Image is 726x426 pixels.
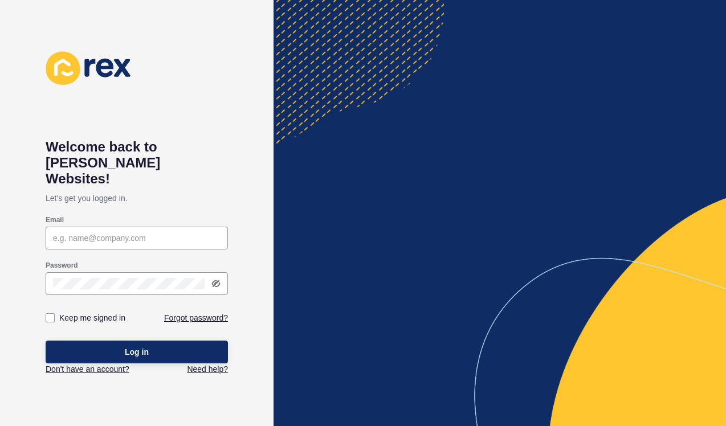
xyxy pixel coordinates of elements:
a: Forgot password? [164,312,228,323]
p: Let's get you logged in. [46,187,228,210]
input: e.g. name@company.com [53,232,221,244]
span: Log in [125,346,149,358]
label: Email [46,215,64,224]
label: Keep me signed in [59,312,125,323]
button: Log in [46,341,228,363]
h1: Welcome back to [PERSON_NAME] Websites! [46,139,228,187]
a: Need help? [187,363,228,375]
a: Don't have an account? [46,363,129,375]
label: Password [46,261,78,270]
